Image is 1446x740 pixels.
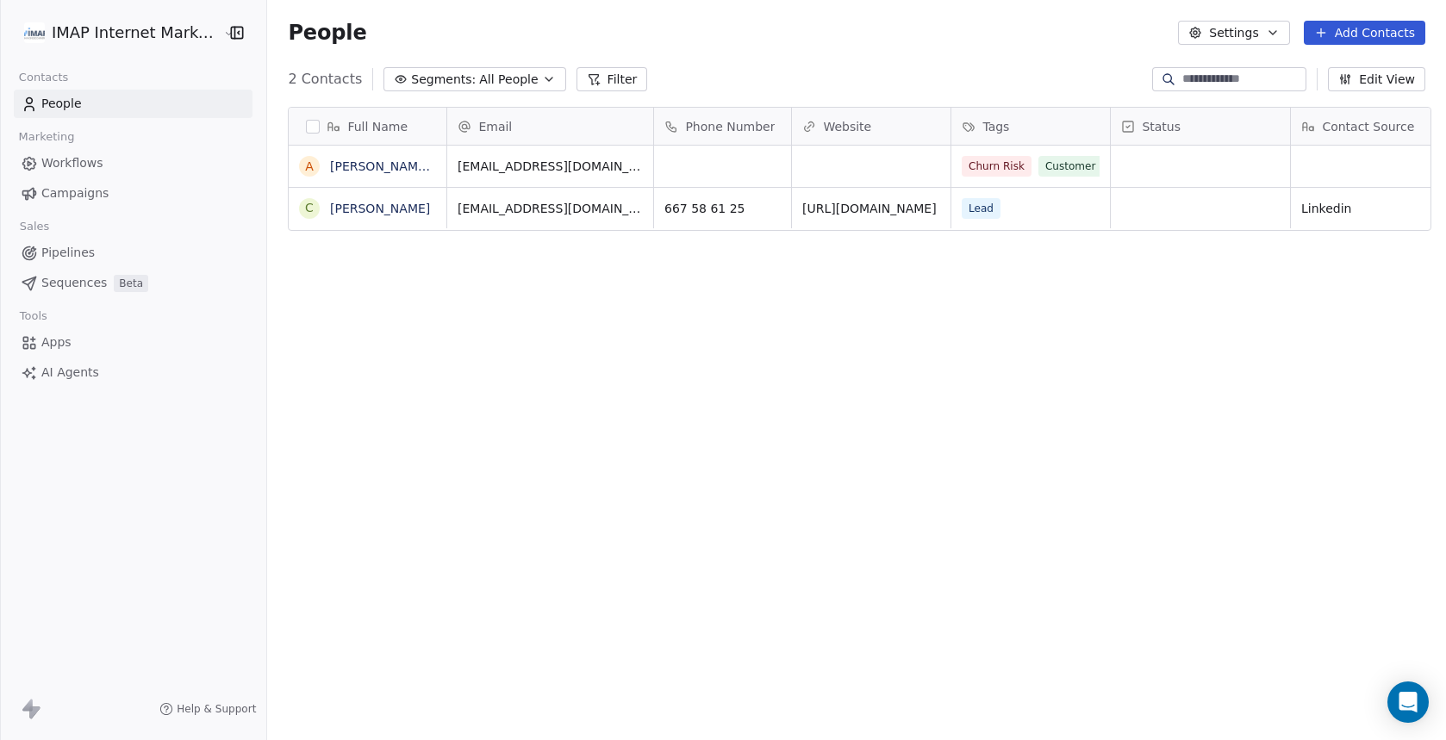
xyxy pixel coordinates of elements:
[951,108,1110,145] div: Tags
[11,124,82,150] span: Marketing
[792,108,950,145] div: Website
[289,146,447,718] div: grid
[12,214,57,239] span: Sales
[12,303,54,329] span: Tools
[458,158,643,175] span: [EMAIL_ADDRESS][DOMAIN_NAME]
[11,65,76,90] span: Contacts
[41,274,107,292] span: Sequences
[654,108,791,145] div: Phone Number
[41,95,82,113] span: People
[14,90,252,118] a: People
[288,69,362,90] span: 2 Contacts
[41,184,109,202] span: Campaigns
[14,239,252,267] a: Pipelines
[478,118,512,135] span: Email
[447,108,653,145] div: Email
[41,154,103,172] span: Workflows
[1304,21,1425,45] button: Add Contacts
[177,702,256,716] span: Help & Support
[288,20,366,46] span: People
[1142,118,1181,135] span: Status
[823,118,871,135] span: Website
[1111,108,1290,145] div: Status
[52,22,219,44] span: IMAP Internet Marketing SL
[347,118,408,135] span: Full Name
[458,200,643,217] span: [EMAIL_ADDRESS][DOMAIN_NAME]
[14,149,252,177] a: Workflows
[411,71,476,89] span: Segments:
[159,702,256,716] a: Help & Support
[21,18,211,47] button: IMAP Internet Marketing SL
[1301,200,1439,217] span: Linkedin
[41,244,95,262] span: Pipelines
[982,118,1009,135] span: Tags
[1387,681,1429,723] div: Open Intercom Messenger
[962,198,1000,219] span: Lead
[41,364,99,382] span: AI Agents
[41,333,72,351] span: Apps
[306,199,315,217] div: C
[14,358,252,387] a: AI Agents
[330,202,430,215] a: [PERSON_NAME]
[14,269,252,297] a: SequencesBeta
[24,22,45,43] img: IMAP_Logo_ok.jpg
[14,179,252,208] a: Campaigns
[1322,118,1414,135] span: Contact Source
[1328,67,1425,91] button: Edit View
[577,67,648,91] button: Filter
[330,159,567,173] a: [PERSON_NAME][DEMOGRAPHIC_DATA]
[306,158,315,176] div: A
[1038,156,1103,177] span: Customer
[802,202,937,215] a: [URL][DOMAIN_NAME]
[685,118,775,135] span: Phone Number
[289,108,446,145] div: Full Name
[479,71,538,89] span: All People
[664,200,781,217] span: 667 58 61 25
[114,275,148,292] span: Beta
[14,328,252,357] a: Apps
[962,156,1032,177] span: Churn Risk
[1178,21,1289,45] button: Settings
